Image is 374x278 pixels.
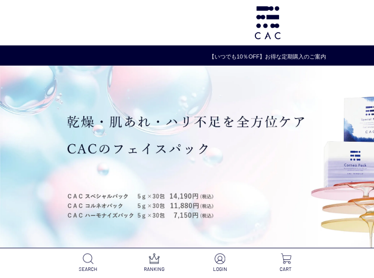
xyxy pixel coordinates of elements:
a: CART [253,253,318,273]
a: SEARCH [56,253,121,273]
p: SEARCH [56,265,121,273]
p: LOGIN [187,265,253,273]
a: LOGIN [187,253,253,273]
p: CART [253,265,318,273]
img: logo [253,6,282,39]
a: RANKING [121,253,187,273]
p: RANKING [121,265,187,273]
